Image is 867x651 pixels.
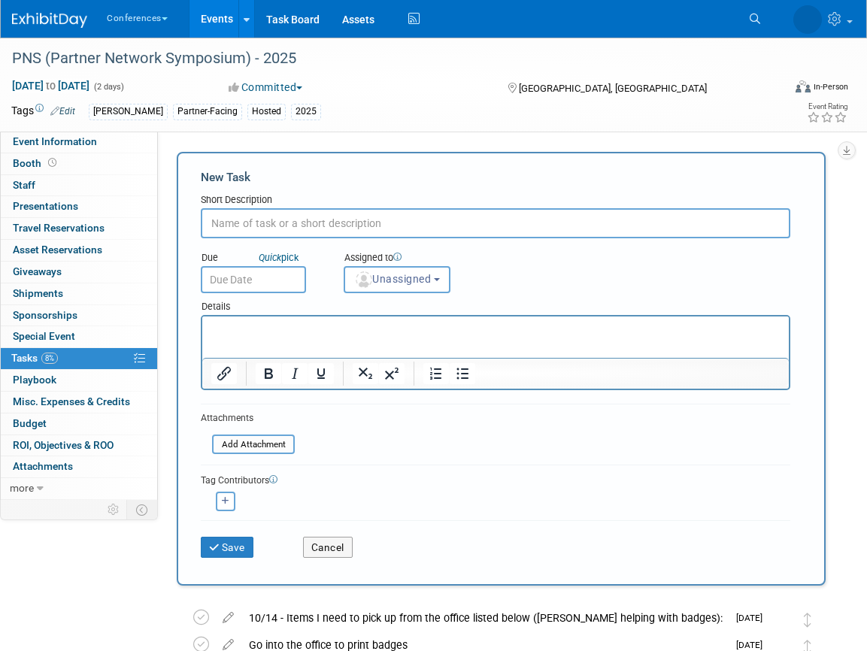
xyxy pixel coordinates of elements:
[1,305,157,326] a: Sponsorships
[450,363,475,384] button: Bullet list
[50,106,75,117] a: Edit
[13,157,59,169] span: Booth
[41,353,58,364] span: 8%
[13,222,105,234] span: Travel Reservations
[13,287,63,299] span: Shipments
[770,610,790,629] img: Karina German
[11,352,58,364] span: Tasks
[804,613,811,627] i: Move task
[1,326,157,347] a: Special Event
[423,363,449,384] button: Numbered list
[1,392,157,413] a: Misc. Expenses & Credits
[303,537,353,558] button: Cancel
[1,153,157,174] a: Booth
[215,611,241,625] a: edit
[127,500,158,519] td: Toggle Event Tabs
[101,500,127,519] td: Personalize Event Tab Strip
[44,80,58,92] span: to
[201,251,321,266] div: Due
[1,456,157,477] a: Attachments
[223,80,308,95] button: Committed
[211,363,237,384] button: Insert/edit link
[1,478,157,499] a: more
[13,265,62,277] span: Giveaways
[201,208,790,238] input: Name of task or a short description
[12,13,87,28] img: ExhibitDay
[13,439,114,451] span: ROI, Objectives & ROO
[256,251,302,264] a: Quickpick
[291,104,321,120] div: 2025
[247,104,286,120] div: Hosted
[13,200,78,212] span: Presentations
[354,273,431,285] span: Unassigned
[344,266,450,293] button: Unassigned
[13,179,35,191] span: Staff
[13,417,47,429] span: Budget
[1,413,157,435] a: Budget
[10,482,34,494] span: more
[379,363,405,384] button: Superscript
[1,370,157,391] a: Playbook
[11,103,75,120] td: Tags
[201,471,790,487] div: Tag Contributors
[201,266,306,293] input: Due Date
[202,316,789,358] iframe: Rich Text Area
[736,613,770,623] span: [DATE]
[201,169,790,186] div: New Task
[13,374,56,386] span: Playbook
[1,132,157,153] a: Event Information
[282,363,308,384] button: Italic
[259,252,281,263] i: Quick
[13,330,75,342] span: Special Event
[353,363,378,384] button: Subscript
[1,218,157,239] a: Travel Reservations
[1,175,157,196] a: Staff
[13,309,77,321] span: Sponsorships
[13,135,97,147] span: Event Information
[344,251,474,266] div: Assigned to
[813,81,848,92] div: In-Person
[13,460,73,472] span: Attachments
[89,104,168,120] div: [PERSON_NAME]
[241,605,727,631] div: 10/14 - Items I need to pick up from the office listed below ([PERSON_NAME] helping with badges):
[1,283,157,304] a: Shipments
[7,45,766,72] div: PNS (Partner Network Symposium) - 2025
[11,79,90,92] span: [DATE] [DATE]
[1,262,157,283] a: Giveaways
[201,412,295,425] div: Attachments
[308,363,334,384] button: Underline
[13,244,102,256] span: Asset Reservations
[256,363,281,384] button: Bold
[1,196,157,217] a: Presentations
[1,240,157,261] a: Asset Reservations
[736,640,770,650] span: [DATE]
[45,157,59,168] span: Booth not reserved yet
[201,293,790,315] div: Details
[796,80,811,92] img: Format-Inperson.png
[92,82,124,92] span: (2 days)
[1,348,157,369] a: Tasks8%
[718,78,848,101] div: Event Format
[173,104,242,120] div: Partner-Facing
[13,395,130,407] span: Misc. Expenses & Credits
[807,103,847,111] div: Event Rating
[519,83,707,94] span: [GEOGRAPHIC_DATA], [GEOGRAPHIC_DATA]
[793,5,822,34] img: Karina German
[201,193,790,208] div: Short Description
[1,435,157,456] a: ROI, Objectives & ROO
[201,537,253,558] button: Save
